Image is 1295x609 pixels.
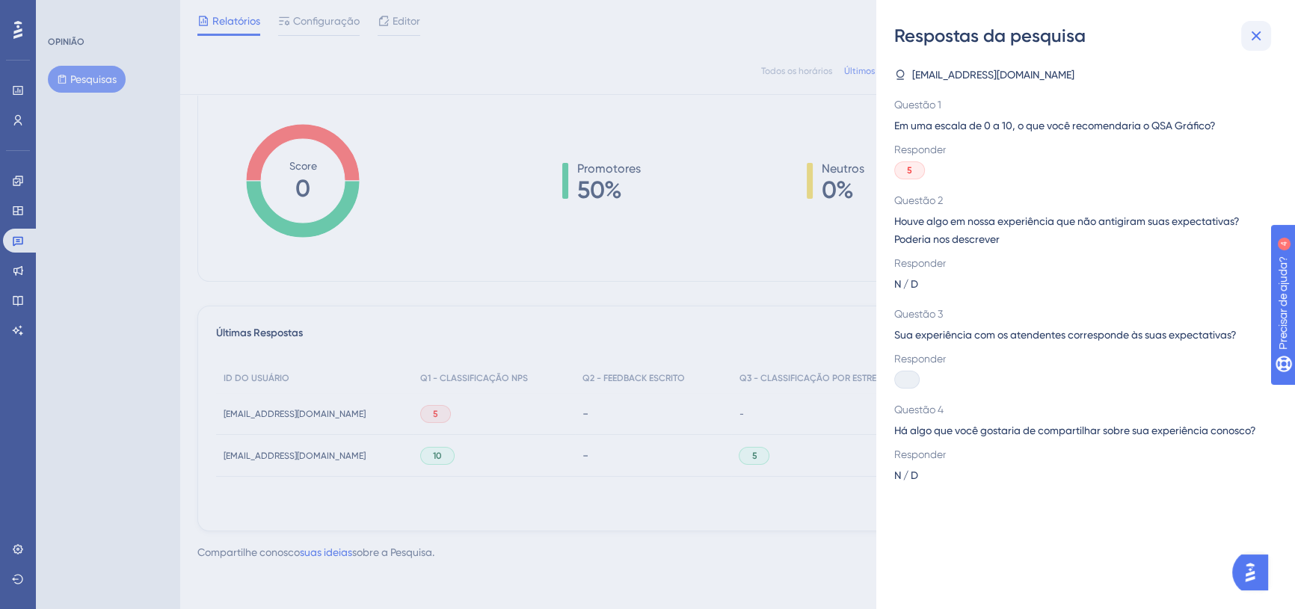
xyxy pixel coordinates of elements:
[894,99,941,111] font: Questão 1
[894,448,946,460] font: Responder
[894,25,1086,46] font: Respostas da pesquisa
[912,69,1074,81] font: [EMAIL_ADDRESS][DOMAIN_NAME]
[894,120,1216,132] font: Em uma escala de 0 a 10, o que você recomendaria o QSA Gráfico?
[894,257,946,269] font: Responder
[894,404,944,415] font: Questão 4
[35,7,129,18] font: Precisar de ajuda?
[894,215,1240,245] font: Houve algo em nossa experiência que não antigiram suas expectativas? Poderia nos descrever
[894,194,943,206] font: Questão 2
[1232,550,1277,595] iframe: Iniciador do Assistente de IA do UserGuiding
[894,278,918,290] font: N / D
[894,143,946,155] font: Responder
[907,165,912,176] font: 5
[894,424,1256,436] font: Há algo que você gostaria de compartilhar sobre sua experiência conosco?
[894,308,943,320] font: Questão 3
[894,329,1237,341] font: Sua experiência com os atendentes corresponde às suas expectativas?
[894,353,946,365] font: Responder
[894,469,918,481] font: N / D
[139,9,144,17] font: 4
